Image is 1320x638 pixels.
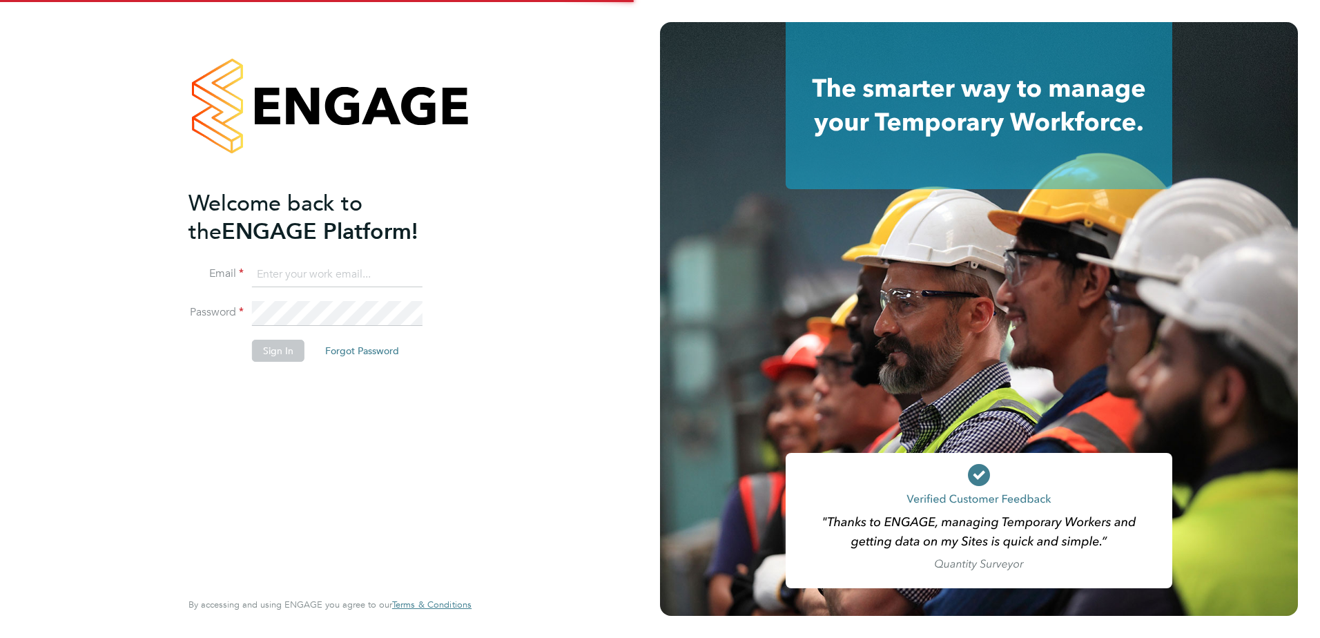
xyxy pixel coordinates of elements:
[252,262,423,287] input: Enter your work email...
[392,599,472,610] a: Terms & Conditions
[188,305,244,320] label: Password
[188,267,244,281] label: Email
[188,190,362,245] span: Welcome back to the
[188,189,458,246] h2: ENGAGE Platform!
[314,340,410,362] button: Forgot Password
[252,340,304,362] button: Sign In
[188,599,472,610] span: By accessing and using ENGAGE you agree to our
